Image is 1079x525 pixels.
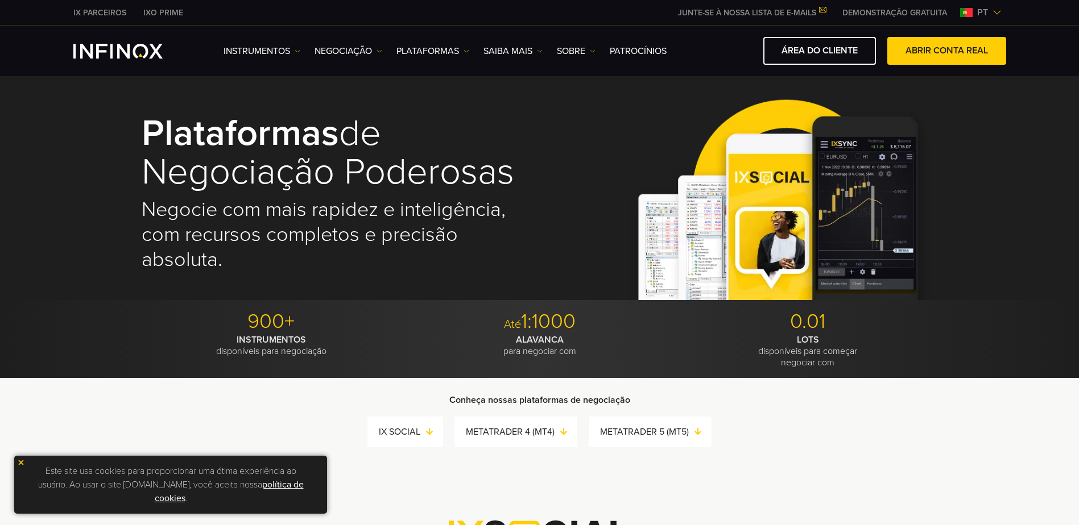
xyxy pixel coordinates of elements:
a: METATRADER 5 (MT5) [600,424,712,440]
img: yellow close icon [17,459,25,466]
p: 900+ [142,309,402,334]
h2: Negocie com mais rapidez e inteligência, com recursos completos e precisão absoluta. [142,197,524,272]
a: ÁREA DO CLIENTE [763,37,876,65]
a: INFINOX [135,7,192,19]
strong: INSTRUMENTOS [237,334,306,345]
strong: Conheça nossas plataformas de negociação [449,394,630,406]
p: Este site usa cookies para proporcionar uma ótima experiência ao usuário. Ao usar o site [DOMAIN_... [20,461,321,508]
strong: Plataformas [142,111,339,156]
span: Até [504,318,521,331]
a: INFINOX MENU [834,7,956,19]
p: 0.01 [678,309,938,334]
span: pt [973,6,993,19]
p: 1:1000 [410,309,669,334]
a: Instrumentos [224,44,300,58]
a: METATRADER 4 (MT4) [466,424,577,440]
a: SOBRE [557,44,596,58]
a: Patrocínios [610,44,667,58]
a: IX SOCIAL [379,424,443,440]
p: disponíveis para negociação [142,334,402,357]
a: JUNTE-SE À NOSSA LISTA DE E-MAILS [669,8,834,18]
a: INFINOX Logo [73,44,189,59]
h1: de negociação poderosas [142,114,524,192]
a: INFINOX [65,7,135,19]
a: ABRIR CONTA REAL [887,37,1006,65]
a: NEGOCIAÇÃO [315,44,382,58]
a: PLATAFORMAS [396,44,469,58]
strong: LOTS [797,334,819,345]
p: para negociar com [410,334,669,357]
strong: ALAVANCA [516,334,564,345]
p: disponíveis para começar negociar com [678,334,938,368]
a: Saiba mais [483,44,543,58]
